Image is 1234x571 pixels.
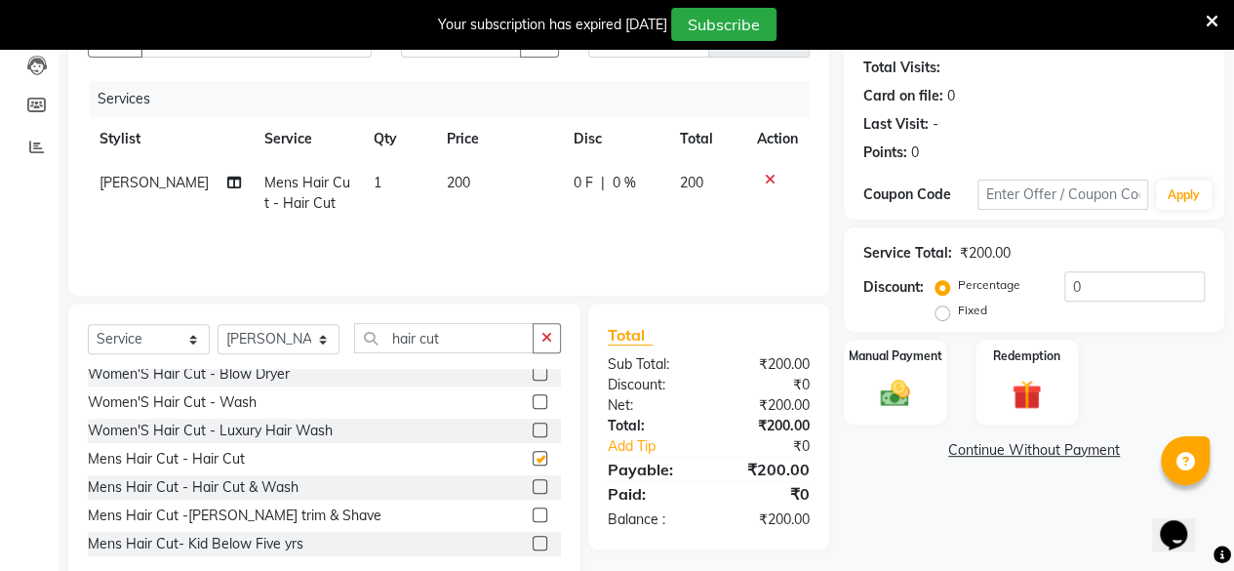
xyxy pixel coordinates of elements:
[671,8,776,41] button: Subscribe
[354,323,534,353] input: Search or Scan
[88,477,299,498] div: Mens Hair Cut - Hair Cut & Wash
[863,184,977,205] div: Coupon Code
[593,395,709,416] div: Net:
[90,81,824,117] div: Services
[601,173,605,193] span: |
[435,117,562,161] th: Price
[1152,493,1214,551] iframe: chat widget
[593,354,709,375] div: Sub Total:
[88,364,290,385] div: Women'S Hair Cut - Blow Dryer
[958,276,1020,294] label: Percentage
[863,114,929,135] div: Last Visit:
[88,534,303,554] div: Mens Hair Cut- Kid Below Five yrs
[374,174,381,191] span: 1
[264,174,350,212] span: Mens Hair Cut - Hair Cut
[593,416,709,436] div: Total:
[863,58,940,78] div: Total Visits:
[708,510,824,530] div: ₹200.00
[977,180,1148,210] input: Enter Offer / Coupon Code
[848,440,1220,461] a: Continue Without Payment
[745,117,810,161] th: Action
[88,392,257,413] div: Women'S Hair Cut - Wash
[708,458,824,481] div: ₹200.00
[679,174,702,191] span: 200
[958,302,987,319] label: Fixed
[593,436,728,457] a: Add Tip
[708,416,824,436] div: ₹200.00
[947,86,955,106] div: 0
[447,174,470,191] span: 200
[933,114,938,135] div: -
[849,347,942,365] label: Manual Payment
[88,506,381,526] div: Mens Hair Cut -[PERSON_NAME] trim & Shave
[608,325,653,346] span: Total
[960,243,1011,264] div: ₹200.00
[253,117,362,161] th: Service
[871,377,919,411] img: _cash.svg
[562,117,667,161] th: Disc
[863,243,952,264] div: Service Total:
[667,117,745,161] th: Total
[574,173,593,193] span: 0 F
[863,86,943,106] div: Card on file:
[708,482,824,506] div: ₹0
[613,173,636,193] span: 0 %
[708,395,824,416] div: ₹200.00
[863,143,907,163] div: Points:
[362,117,435,161] th: Qty
[88,421,333,441] div: Women'S Hair Cut - Luxury Hair Wash
[88,449,245,469] div: Mens Hair Cut - Hair Cut
[911,143,919,163] div: 0
[728,436,824,457] div: ₹0
[593,375,709,395] div: Discount:
[863,277,924,298] div: Discount:
[438,15,667,35] div: Your subscription has expired [DATE]
[708,375,824,395] div: ₹0
[593,510,709,530] div: Balance :
[708,354,824,375] div: ₹200.00
[593,482,709,506] div: Paid:
[1156,181,1212,210] button: Apply
[993,347,1060,365] label: Redemption
[100,174,209,191] span: [PERSON_NAME]
[88,117,253,161] th: Stylist
[593,458,709,481] div: Payable:
[1003,377,1051,413] img: _gift.svg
